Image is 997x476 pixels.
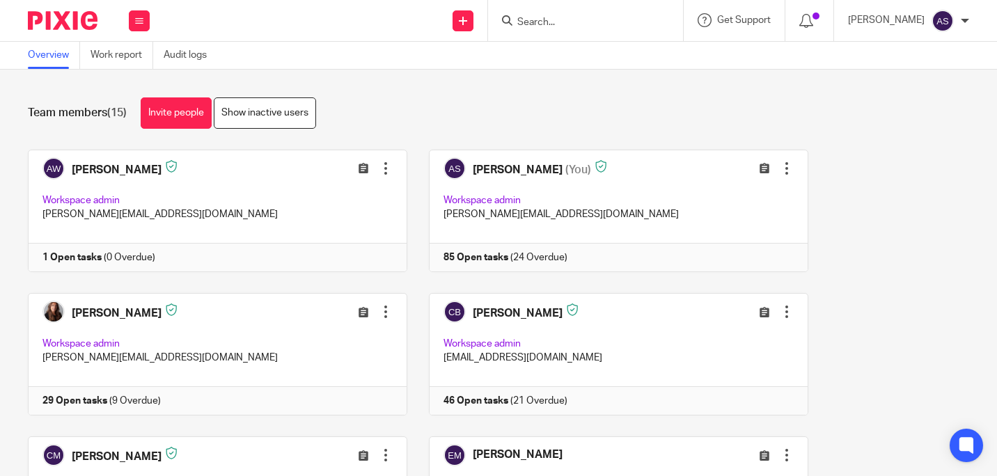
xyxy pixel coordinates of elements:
[91,42,153,69] a: Work report
[214,97,316,129] a: Show inactive users
[717,15,771,25] span: Get Support
[141,97,212,129] a: Invite people
[932,10,954,32] img: svg%3E
[848,13,925,27] p: [PERSON_NAME]
[164,42,217,69] a: Audit logs
[28,42,80,69] a: Overview
[28,11,97,30] img: Pixie
[28,106,127,120] h1: Team members
[516,17,641,29] input: Search
[107,107,127,118] span: (15)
